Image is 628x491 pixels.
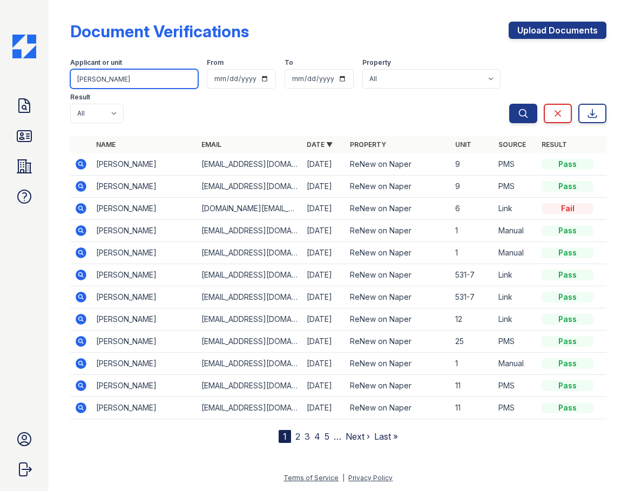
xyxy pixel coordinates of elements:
div: Pass [542,336,593,347]
div: Pass [542,314,593,325]
a: 3 [305,431,310,442]
label: Applicant or unit [70,58,122,67]
td: ReNew on Naper [346,264,451,286]
td: ReNew on Naper [346,353,451,375]
td: [DOMAIN_NAME][EMAIL_ADDRESS][DOMAIN_NAME] [197,198,302,220]
a: Property [350,140,386,149]
td: [DATE] [302,220,346,242]
td: [PERSON_NAME] [92,264,197,286]
a: Next › [346,431,370,442]
td: 531-7 [451,286,494,308]
td: [DATE] [302,264,346,286]
td: 9 [451,176,494,198]
div: Pass [542,270,593,280]
label: To [285,58,293,67]
td: 1 [451,220,494,242]
td: 11 [451,375,494,397]
td: [PERSON_NAME] [92,176,197,198]
a: Name [96,140,116,149]
div: Pass [542,247,593,258]
td: ReNew on Naper [346,220,451,242]
td: 531-7 [451,264,494,286]
td: [PERSON_NAME] [92,198,197,220]
a: Privacy Policy [348,474,393,482]
td: [EMAIL_ADDRESS][DOMAIN_NAME] [197,397,302,419]
td: [DATE] [302,308,346,331]
td: Manual [494,242,537,264]
div: 1 [279,430,291,443]
td: Manual [494,353,537,375]
td: [EMAIL_ADDRESS][DOMAIN_NAME] [197,153,302,176]
div: Pass [542,402,593,413]
td: [DATE] [302,397,346,419]
div: Document Verifications [70,22,249,41]
label: Result [70,93,90,102]
a: Source [498,140,526,149]
td: [EMAIL_ADDRESS][DOMAIN_NAME] [197,353,302,375]
a: Date ▼ [307,140,333,149]
a: 2 [295,431,300,442]
div: | [342,474,345,482]
div: Pass [542,292,593,302]
td: [PERSON_NAME] [92,153,197,176]
td: 6 [451,198,494,220]
a: 5 [325,431,329,442]
a: Email [201,140,221,149]
td: [PERSON_NAME] [92,375,197,397]
td: [EMAIL_ADDRESS][DOMAIN_NAME] [197,242,302,264]
td: [EMAIL_ADDRESS][DOMAIN_NAME] [197,286,302,308]
td: [PERSON_NAME] [92,397,197,419]
td: ReNew on Naper [346,286,451,308]
div: Pass [542,358,593,369]
input: Search by name, email, or unit number [70,69,198,89]
td: [EMAIL_ADDRESS][DOMAIN_NAME] [197,176,302,198]
td: 11 [451,397,494,419]
a: Unit [455,140,471,149]
td: [EMAIL_ADDRESS][DOMAIN_NAME] [197,375,302,397]
td: PMS [494,176,537,198]
td: [DATE] [302,176,346,198]
a: Upload Documents [509,22,606,39]
td: ReNew on Naper [346,153,451,176]
td: [PERSON_NAME] [92,242,197,264]
td: Link [494,198,537,220]
td: PMS [494,153,537,176]
td: [DATE] [302,353,346,375]
td: [DATE] [302,198,346,220]
div: Pass [542,225,593,236]
img: CE_Icon_Blue-c292c112584629df590d857e76928e9f676e5b41ef8f769ba2f05ee15b207248.png [12,35,36,58]
td: ReNew on Naper [346,331,451,353]
td: 25 [451,331,494,353]
td: [PERSON_NAME] [92,220,197,242]
td: [EMAIL_ADDRESS][DOMAIN_NAME] [197,264,302,286]
td: [EMAIL_ADDRESS][DOMAIN_NAME] [197,308,302,331]
td: ReNew on Naper [346,198,451,220]
td: [EMAIL_ADDRESS][DOMAIN_NAME] [197,331,302,353]
td: Link [494,286,537,308]
div: Fail [542,203,593,214]
td: Manual [494,220,537,242]
td: [PERSON_NAME] [92,308,197,331]
td: [EMAIL_ADDRESS][DOMAIN_NAME] [197,220,302,242]
a: Result [542,140,567,149]
td: [PERSON_NAME] [92,353,197,375]
td: ReNew on Naper [346,397,451,419]
td: [DATE] [302,286,346,308]
a: 4 [314,431,320,442]
td: [DATE] [302,375,346,397]
td: ReNew on Naper [346,375,451,397]
div: Pass [542,181,593,192]
td: 9 [451,153,494,176]
label: Property [362,58,391,67]
td: [DATE] [302,331,346,353]
td: 1 [451,353,494,375]
td: ReNew on Naper [346,242,451,264]
td: Link [494,264,537,286]
td: ReNew on Naper [346,308,451,331]
td: PMS [494,375,537,397]
a: Last » [374,431,398,442]
td: [PERSON_NAME] [92,286,197,308]
td: PMS [494,397,537,419]
label: From [207,58,224,67]
td: [PERSON_NAME] [92,331,197,353]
